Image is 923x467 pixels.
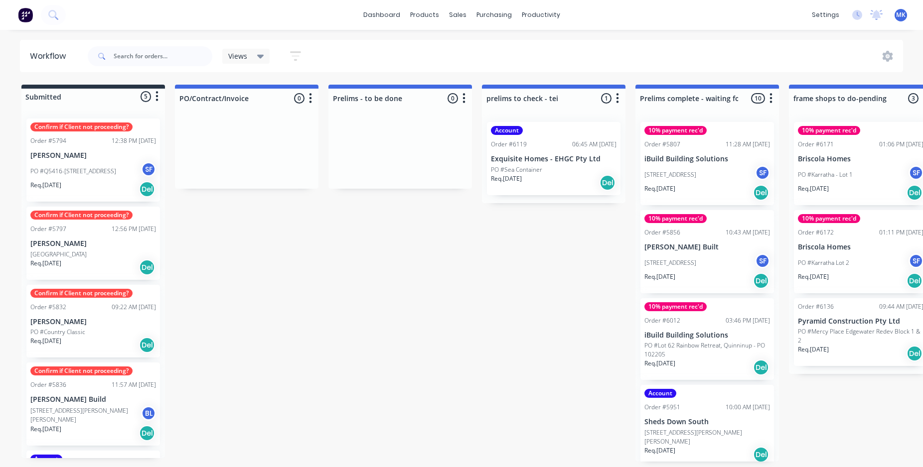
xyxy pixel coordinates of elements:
[726,228,770,237] div: 10:43 AM [DATE]
[26,118,160,202] div: Confirm if Client not proceeding?Order #579412:38 PM [DATE][PERSON_NAME]PO #Q5416-[STREET_ADDRESS...
[644,403,680,412] div: Order #5951
[30,259,61,268] p: Req. [DATE]
[644,140,680,149] div: Order #5807
[753,185,769,201] div: Del
[487,122,620,195] div: AccountOrder #611906:45 AM [DATE]Exquisite Homes - EHGC Pty LtdPO #Sea ContainerReq.[DATE]Del
[644,316,680,325] div: Order #6012
[491,155,616,163] p: Exquisite Homes - EHGC Pty Ltd
[644,428,770,446] p: [STREET_ADDRESS][PERSON_NAME][PERSON_NAME]
[798,170,853,179] p: PO #Karratha - Lot 1
[807,7,844,22] div: settings
[444,7,471,22] div: sales
[753,447,769,463] div: Del
[644,184,675,193] p: Req. [DATE]
[30,380,66,389] div: Order #5836
[491,126,523,135] div: Account
[139,337,155,353] div: Del
[30,303,66,312] div: Order #5832
[640,298,774,380] div: 10% payment rec'dOrder #601203:46 PM [DATE]iBuild Building SolutionsPO #Lot 62 Rainbow Retreat, Q...
[491,140,527,149] div: Order #6119
[30,425,61,434] p: Req. [DATE]
[30,122,133,131] div: Confirm if Client not proceeding?
[517,7,565,22] div: productivity
[907,273,923,289] div: Del
[798,302,834,311] div: Order #6136
[30,211,133,220] div: Confirm if Client not proceeding?
[26,285,160,358] div: Confirm if Client not proceeding?Order #583209:22 AM [DATE][PERSON_NAME]PO #Country ClassicReq.[D...
[644,389,676,398] div: Account
[228,51,247,61] span: Views
[18,7,33,22] img: Factory
[644,341,770,359] p: PO #Lot 62 Rainbow Retreat, Quinninup - PO 102205
[726,140,770,149] div: 11:28 AM [DATE]
[572,140,616,149] div: 06:45 AM [DATE]
[798,228,834,237] div: Order #6172
[30,239,156,248] p: [PERSON_NAME]
[798,272,829,281] p: Req. [DATE]
[491,165,542,174] p: PO #Sea Container
[139,181,155,197] div: Del
[640,122,774,205] div: 10% payment rec'dOrder #580711:28 AM [DATE]iBuild Building Solutions[STREET_ADDRESS]SFReq.[DATE]Del
[798,140,834,149] div: Order #6171
[30,136,66,145] div: Order #5794
[30,167,116,176] p: PO #Q5416-[STREET_ADDRESS]
[112,380,156,389] div: 11:57 AM [DATE]
[30,225,66,233] div: Order #5797
[112,303,156,312] div: 09:22 AM [DATE]
[644,302,707,311] div: 10% payment rec'd
[30,328,85,337] p: PO #Country Classic
[644,446,675,455] p: Req. [DATE]
[30,181,61,190] p: Req. [DATE]
[896,10,906,19] span: MK
[798,214,860,223] div: 10% payment rec'd
[644,243,770,251] p: [PERSON_NAME] Built
[753,273,769,289] div: Del
[30,50,71,62] div: Workflow
[114,46,212,66] input: Search for orders...
[141,406,156,421] div: BL
[726,316,770,325] div: 03:46 PM [DATE]
[600,175,615,191] div: Del
[139,259,155,275] div: Del
[644,170,696,179] p: [STREET_ADDRESS]
[644,126,707,135] div: 10% payment rec'd
[644,272,675,281] p: Req. [DATE]
[139,425,155,441] div: Del
[30,151,156,160] p: [PERSON_NAME]
[141,162,156,177] div: SF
[644,418,770,426] p: Sheds Down South
[491,174,522,183] p: Req. [DATE]
[30,366,133,375] div: Confirm if Client not proceeding?
[726,403,770,412] div: 10:00 AM [DATE]
[907,185,923,201] div: Del
[640,385,774,467] div: AccountOrder #595110:00 AM [DATE]Sheds Down South[STREET_ADDRESS][PERSON_NAME][PERSON_NAME]Req.[D...
[798,126,860,135] div: 10% payment rec'd
[30,337,61,346] p: Req. [DATE]
[798,184,829,193] p: Req. [DATE]
[30,395,156,404] p: [PERSON_NAME] Build
[753,359,769,375] div: Del
[405,7,444,22] div: products
[907,346,923,361] div: Del
[358,7,405,22] a: dashboard
[640,210,774,293] div: 10% payment rec'dOrder #585610:43 AM [DATE][PERSON_NAME] Built[STREET_ADDRESS]SFReq.[DATE]Del
[798,345,829,354] p: Req. [DATE]
[30,406,141,424] p: [STREET_ADDRESS][PERSON_NAME][PERSON_NAME]
[26,362,160,446] div: Confirm if Client not proceeding?Order #583611:57 AM [DATE][PERSON_NAME] Build[STREET_ADDRESS][PE...
[644,214,707,223] div: 10% payment rec'd
[112,225,156,233] div: 12:56 PM [DATE]
[30,289,133,298] div: Confirm if Client not proceeding?
[30,455,62,464] div: Account
[471,7,517,22] div: purchasing
[644,155,770,163] p: iBuild Building Solutions
[26,207,160,280] div: Confirm if Client not proceeding?Order #579712:56 PM [DATE][PERSON_NAME][GEOGRAPHIC_DATA]Req.[DAT...
[644,258,696,267] p: [STREET_ADDRESS]
[112,136,156,145] div: 12:38 PM [DATE]
[644,359,675,368] p: Req. [DATE]
[798,258,849,267] p: PO #Karratha Lot 2
[30,250,87,259] p: [GEOGRAPHIC_DATA]
[30,318,156,326] p: [PERSON_NAME]
[755,253,770,268] div: SF
[755,165,770,180] div: SF
[644,228,680,237] div: Order #5856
